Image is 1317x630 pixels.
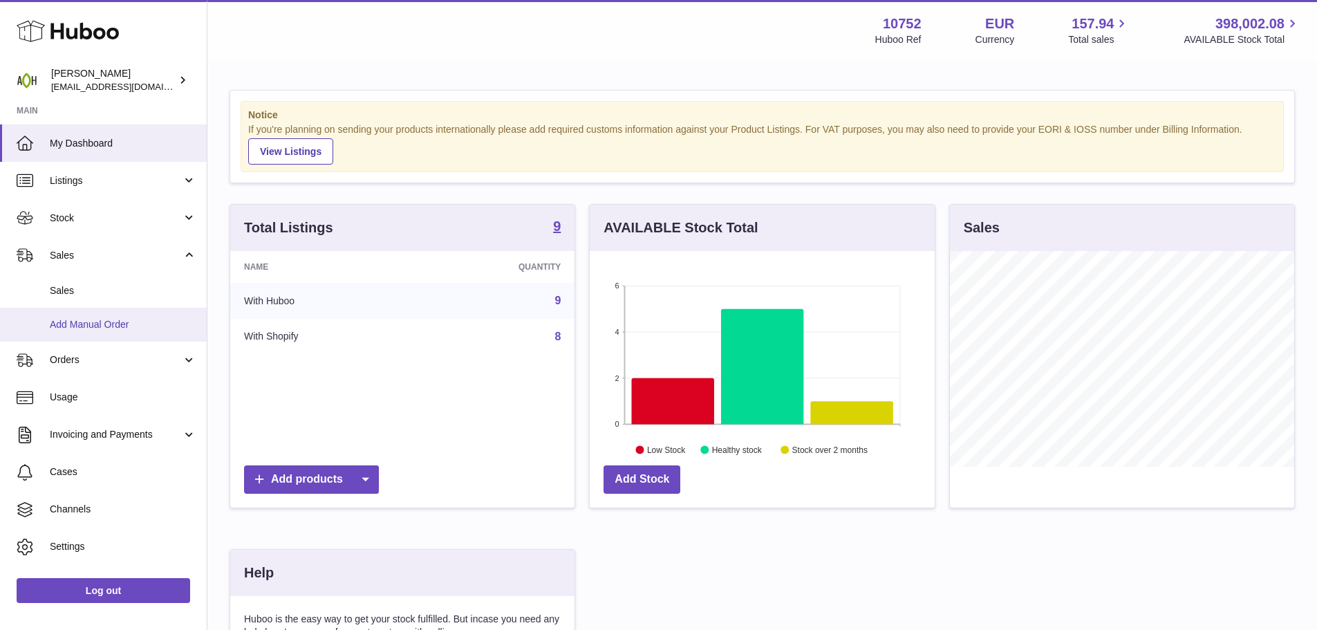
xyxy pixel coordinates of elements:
[51,81,203,92] span: [EMAIL_ADDRESS][DOMAIN_NAME]
[615,281,619,290] text: 6
[17,70,37,91] img: internalAdmin-10752@internal.huboo.com
[50,503,196,516] span: Channels
[554,295,561,306] a: 9
[964,219,1000,237] h3: Sales
[604,465,680,494] a: Add Stock
[50,540,196,553] span: Settings
[1184,15,1300,46] a: 398,002.08 AVAILABLE Stock Total
[248,138,333,165] a: View Listings
[615,328,619,336] text: 4
[712,445,763,454] text: Healthy stock
[50,391,196,404] span: Usage
[244,564,274,582] h3: Help
[50,318,196,331] span: Add Manual Order
[230,283,416,319] td: With Huboo
[1215,15,1285,33] span: 398,002.08
[1072,15,1114,33] span: 157.94
[51,67,176,93] div: [PERSON_NAME]
[50,353,182,367] span: Orders
[985,15,1014,33] strong: EUR
[975,33,1015,46] div: Currency
[1068,33,1130,46] span: Total sales
[244,219,333,237] h3: Total Listings
[604,219,758,237] h3: AVAILABLE Stock Total
[244,465,379,494] a: Add products
[17,578,190,603] a: Log out
[1184,33,1300,46] span: AVAILABLE Stock Total
[248,109,1276,122] strong: Notice
[230,319,416,355] td: With Shopify
[1068,15,1130,46] a: 157.94 Total sales
[875,33,922,46] div: Huboo Ref
[792,445,868,454] text: Stock over 2 months
[230,251,416,283] th: Name
[416,251,575,283] th: Quantity
[50,465,196,479] span: Cases
[647,445,686,454] text: Low Stock
[50,284,196,297] span: Sales
[883,15,922,33] strong: 10752
[615,420,619,428] text: 0
[50,428,182,441] span: Invoicing and Payments
[50,137,196,150] span: My Dashboard
[248,123,1276,165] div: If you're planning on sending your products internationally please add required customs informati...
[50,249,182,262] span: Sales
[615,373,619,382] text: 2
[554,331,561,342] a: 8
[553,219,561,236] a: 9
[50,212,182,225] span: Stock
[50,174,182,187] span: Listings
[553,219,561,233] strong: 9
